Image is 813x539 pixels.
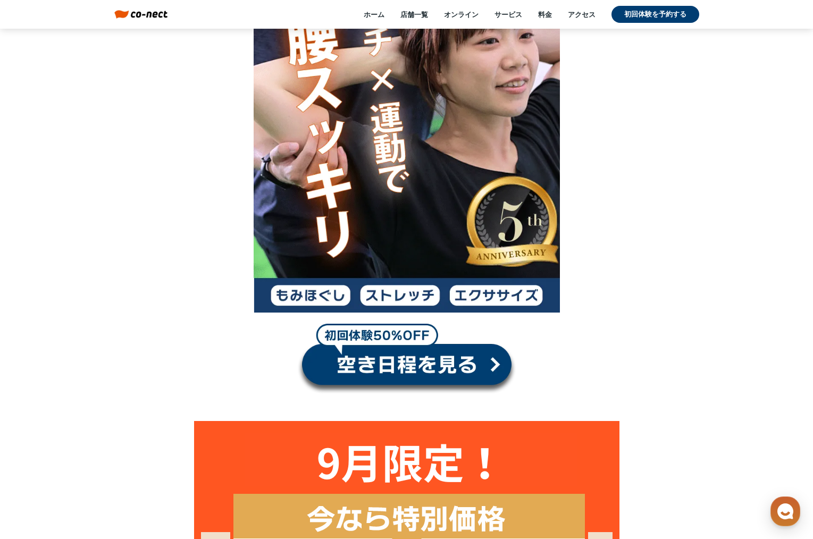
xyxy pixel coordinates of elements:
[494,10,522,19] a: サービス
[444,10,479,19] a: オンライン
[3,337,70,364] a: ホーム
[70,337,137,364] a: チャット
[364,10,384,19] a: ホーム
[91,353,116,362] span: チャット
[137,337,204,364] a: 設定
[538,10,552,19] a: 料金
[164,353,177,361] span: 設定
[400,10,428,19] a: 店舗一覧
[611,6,699,23] a: 初回体験を予約する
[27,353,46,361] span: ホーム
[568,10,596,19] a: アクセス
